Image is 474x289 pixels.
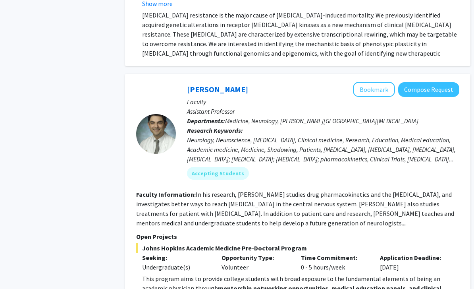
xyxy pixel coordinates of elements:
div: Neurology, Neuroscience, [MEDICAL_DATA], Clinical medicine, Research, Education, Medical educatio... [187,136,459,164]
p: Application Deadline: [380,253,447,263]
p: [MEDICAL_DATA] resistance is the major cause of [MEDICAL_DATA]-induced mortality. We previously i... [142,11,459,68]
p: Assistant Professor [187,107,459,116]
span: Johns Hopkins Academic Medicine Pre-Doctoral Program [136,244,459,253]
b: Research Keywords: [187,127,243,135]
p: Time Commitment: [301,253,368,263]
div: [DATE] [374,253,453,272]
button: Add Carlos Romo to Bookmarks [353,82,395,97]
mat-chip: Accepting Students [187,167,249,180]
b: Departments: [187,117,225,125]
p: Faculty [187,97,459,107]
p: Opportunity Type: [222,253,289,263]
div: Undergraduate(s) [142,263,210,272]
div: Volunteer [216,253,295,272]
span: Medicine, Neurology, [PERSON_NAME][GEOGRAPHIC_DATA][MEDICAL_DATA] [225,117,418,125]
p: Open Projects [136,232,459,242]
a: [PERSON_NAME] [187,85,248,95]
fg-read-more: In his research, [PERSON_NAME] studies drug pharmacokinetics and the [MEDICAL_DATA], and investig... [136,191,454,227]
button: Compose Request to Carlos Romo [398,83,459,97]
iframe: Chat [6,253,34,283]
b: Faculty Information: [136,191,196,199]
div: 0 - 5 hours/week [295,253,374,272]
p: Seeking: [142,253,210,263]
